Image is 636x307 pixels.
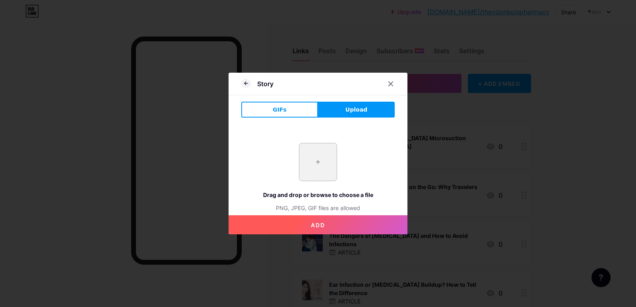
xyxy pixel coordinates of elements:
[318,102,395,118] button: Upload
[229,215,407,234] button: Add
[241,191,395,199] div: Drag and drop or browse to choose a file
[345,106,367,114] span: Upload
[273,106,287,114] span: GIFs
[257,79,273,89] div: Story
[311,222,325,228] span: Add
[241,102,318,118] button: GIFs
